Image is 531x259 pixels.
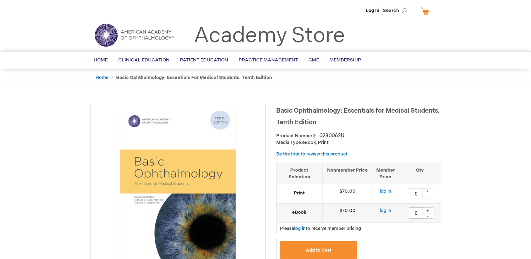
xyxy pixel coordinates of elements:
[239,57,298,63] span: Practice Management
[276,140,302,145] strong: Media Type:
[366,8,379,13] a: Log In
[280,190,319,197] strong: Print
[194,23,345,48] a: Academy Store
[95,75,108,80] a: Home
[276,107,440,126] span: Basic Ophthalmology: Essentials for Medical Students, Tenth Edition
[180,57,228,63] span: Patient Education
[276,133,317,139] strong: Product Number
[423,194,433,199] div: -
[398,163,441,184] th: Qty
[423,213,433,219] div: -
[379,208,391,213] a: log in
[322,204,372,223] td: $70.00
[330,57,361,63] span: Membership
[308,57,319,63] span: CME
[280,209,319,216] strong: eBook
[319,132,344,139] div: 0230062U
[277,163,323,184] th: Product Selection
[383,4,410,18] span: Search
[423,207,433,213] div: +
[322,163,372,184] th: Nonmember Price
[280,226,361,231] span: Please to receive member pricing
[423,188,433,194] div: +
[276,151,347,157] a: Be the first to review this product
[116,75,272,80] strong: Basic Ophthalmology: Essentials for Medical Students, Tenth Edition
[372,163,398,184] th: Member Price
[280,241,357,259] button: Add to Cart
[306,247,331,253] span: Add to Cart
[409,188,423,199] input: Qty
[94,57,108,63] span: Home
[409,207,423,219] input: Qty
[379,188,391,194] a: log in
[322,184,372,204] td: $70.00
[294,226,306,231] a: log in
[276,139,441,146] p: eBook, Print
[118,57,170,63] span: Clinical Education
